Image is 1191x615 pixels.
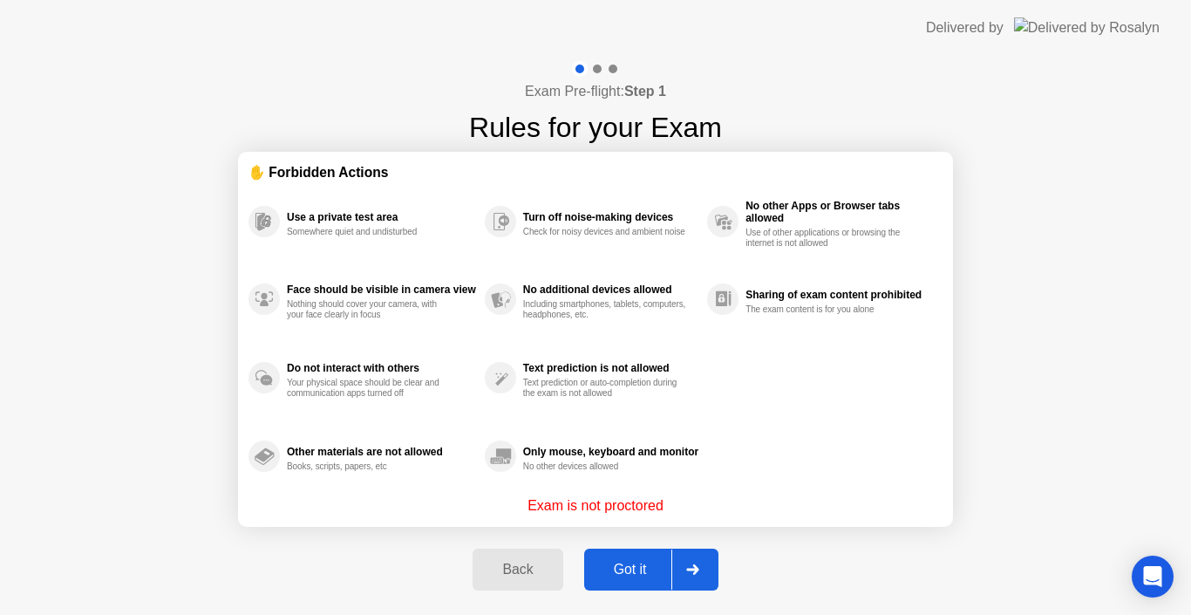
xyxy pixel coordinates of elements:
[523,378,688,399] div: Text prediction or auto-completion during the exam is not allowed
[527,495,664,516] p: Exam is not proctored
[478,562,557,577] div: Back
[745,289,934,301] div: Sharing of exam content prohibited
[624,84,666,99] b: Step 1
[287,362,476,374] div: Do not interact with others
[287,461,452,472] div: Books, scripts, papers, etc
[287,378,452,399] div: Your physical space should be clear and communication apps turned off
[523,227,688,237] div: Check for noisy devices and ambient noise
[745,304,910,315] div: The exam content is for you alone
[523,446,698,458] div: Only mouse, keyboard and monitor
[287,284,476,296] div: Face should be visible in camera view
[473,549,562,591] button: Back
[248,162,943,182] div: ✋ Forbidden Actions
[584,549,718,591] button: Got it
[1014,17,1160,38] img: Delivered by Rosalyn
[525,81,666,102] h4: Exam Pre-flight:
[287,227,452,237] div: Somewhere quiet and undisturbed
[745,228,910,249] div: Use of other applications or browsing the internet is not allowed
[523,461,688,472] div: No other devices allowed
[287,299,452,320] div: Nothing should cover your camera, with your face clearly in focus
[745,200,934,224] div: No other Apps or Browser tabs allowed
[469,106,722,148] h1: Rules for your Exam
[287,446,476,458] div: Other materials are not allowed
[926,17,1004,38] div: Delivered by
[589,562,671,577] div: Got it
[287,211,476,223] div: Use a private test area
[523,211,698,223] div: Turn off noise-making devices
[523,299,688,320] div: Including smartphones, tablets, computers, headphones, etc.
[523,284,698,296] div: No additional devices allowed
[523,362,698,374] div: Text prediction is not allowed
[1132,556,1174,598] div: Open Intercom Messenger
